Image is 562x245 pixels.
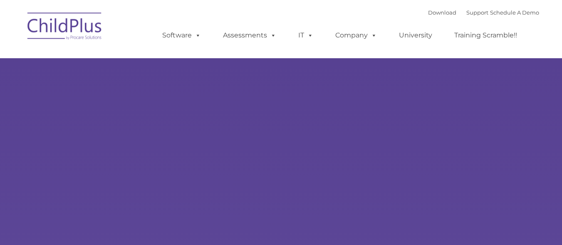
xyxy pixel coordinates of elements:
a: Company [327,27,385,44]
font: | [428,9,539,16]
a: Support [466,9,488,16]
a: Assessments [215,27,285,44]
a: IT [290,27,322,44]
a: Software [154,27,209,44]
a: University [391,27,441,44]
a: Download [428,9,456,16]
a: Training Scramble!! [446,27,525,44]
img: ChildPlus by Procare Solutions [23,7,106,48]
a: Schedule A Demo [490,9,539,16]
